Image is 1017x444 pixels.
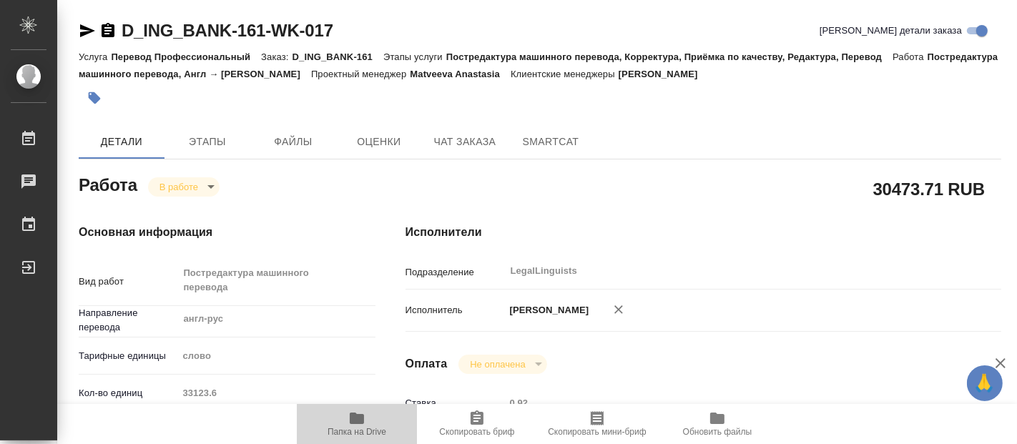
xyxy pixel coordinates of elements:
p: Тарифные единицы [79,349,177,363]
p: Проектный менеджер [311,69,410,79]
button: Не оплачена [466,358,529,370]
div: В работе [148,177,220,197]
span: Скопировать бриф [439,427,514,437]
button: Обновить файлы [657,404,777,444]
p: Работа [893,51,928,62]
p: D_ING_BANK-161 [293,51,383,62]
p: Перевод Профессиональный [111,51,261,62]
span: SmartCat [516,133,585,151]
span: 🙏 [973,368,997,398]
p: Постредактура машинного перевода, Корректура, Приёмка по качеству, Редактура, Перевод [446,51,893,62]
p: Кол-во единиц [79,386,177,400]
h4: Основная информация [79,224,348,241]
button: Удалить исполнителя [603,294,634,325]
span: Обновить файлы [683,427,752,437]
a: D_ING_BANK-161-WK-017 [122,21,333,40]
h2: Работа [79,171,137,197]
p: [PERSON_NAME] [505,303,589,317]
div: слово [177,344,375,368]
p: Ставка [406,396,505,410]
button: В работе [155,181,202,193]
p: Исполнитель [406,303,505,317]
button: Скопировать бриф [417,404,537,444]
p: Клиентские менеджеры [511,69,619,79]
p: Matveeva Anastasia [410,69,511,79]
span: Папка на Drive [328,427,386,437]
button: Папка на Drive [297,404,417,444]
p: [PERSON_NAME] [619,69,709,79]
span: Детали [87,133,156,151]
span: Оценки [345,133,413,151]
p: Услуга [79,51,111,62]
h4: Оплата [406,355,448,373]
button: Скопировать ссылку для ЯМессенджера [79,22,96,39]
button: Добавить тэг [79,82,110,114]
span: Файлы [259,133,328,151]
button: Скопировать ссылку [99,22,117,39]
p: Этапы услуги [383,51,446,62]
button: Скопировать мини-бриф [537,404,657,444]
span: Чат заказа [431,133,499,151]
input: Пустое поле [177,383,375,403]
button: 🙏 [967,365,1003,401]
p: Направление перевода [79,306,177,335]
p: Заказ: [261,51,292,62]
span: Скопировать мини-бриф [548,427,646,437]
h2: 30473.71 RUB [873,177,985,201]
h4: Исполнители [406,224,1001,241]
span: [PERSON_NAME] детали заказа [820,24,962,38]
input: Пустое поле [505,393,952,413]
p: Подразделение [406,265,505,280]
p: Вид работ [79,275,177,289]
div: В работе [458,355,546,374]
span: Этапы [173,133,242,151]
